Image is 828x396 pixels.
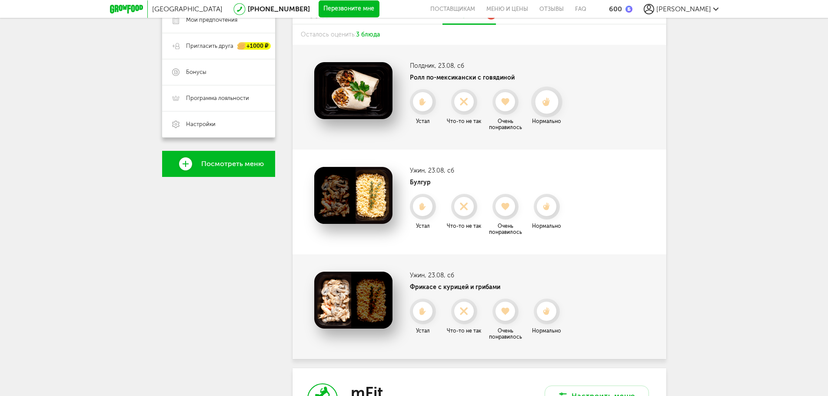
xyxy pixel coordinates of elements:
a: Программа лояльности [162,85,275,111]
span: , 23.08, сб [425,272,454,279]
a: Посмотреть меню [162,151,275,177]
span: Посмотреть меню [201,160,264,168]
span: Бонусы [186,68,206,76]
span: Мои предпочтения [186,16,237,24]
a: [PHONE_NUMBER] [248,5,310,13]
div: Нормально [527,118,566,124]
h4: Фрикасе с курицей и грибами [410,283,566,291]
h3: Ужин [410,272,566,279]
div: Нормально [527,223,566,229]
div: Осталось оценить: [293,24,666,45]
div: Устал [403,118,442,124]
span: , 23.08, сб [435,62,464,70]
div: Устал [403,328,442,334]
div: Что-то не так [445,118,484,124]
div: +1000 ₽ [238,43,271,50]
div: Устал [403,223,442,229]
div: Очень понравилось [486,223,525,235]
div: Нормально [527,328,566,334]
a: Пригласить друга +1000 ₽ [162,33,275,59]
h3: Полдник [410,62,566,70]
span: [GEOGRAPHIC_DATA] [152,5,223,13]
span: Программа лояльности [186,94,249,102]
img: bonus_b.cdccf46.png [625,6,632,13]
h4: Булгур [410,179,566,186]
div: Что-то не так [445,223,484,229]
span: Пригласить друга [186,42,233,50]
a: Мои предпочтения [162,7,275,33]
button: Перезвоните мне [319,0,379,18]
a: Настройки [162,111,275,137]
h3: Ужин [410,167,566,174]
img: Булгур [314,167,392,224]
img: Фрикасе с курицей и грибами [314,272,392,329]
span: , 23.08, сб [425,167,454,174]
span: [PERSON_NAME] [656,5,711,13]
h4: Ролл по-мексикански с говядиной [410,74,566,81]
div: 600 [609,5,622,13]
span: Настройки [186,120,216,128]
a: Оценки 3 [438,10,500,24]
img: Ролл по-мексикански с говядиной [314,62,392,119]
div: Очень понравилось [486,118,525,130]
div: Что-то не так [445,328,484,334]
a: Бонусы [162,59,275,85]
div: Очень понравилось [486,328,525,340]
span: 3 блюда [356,31,380,38]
